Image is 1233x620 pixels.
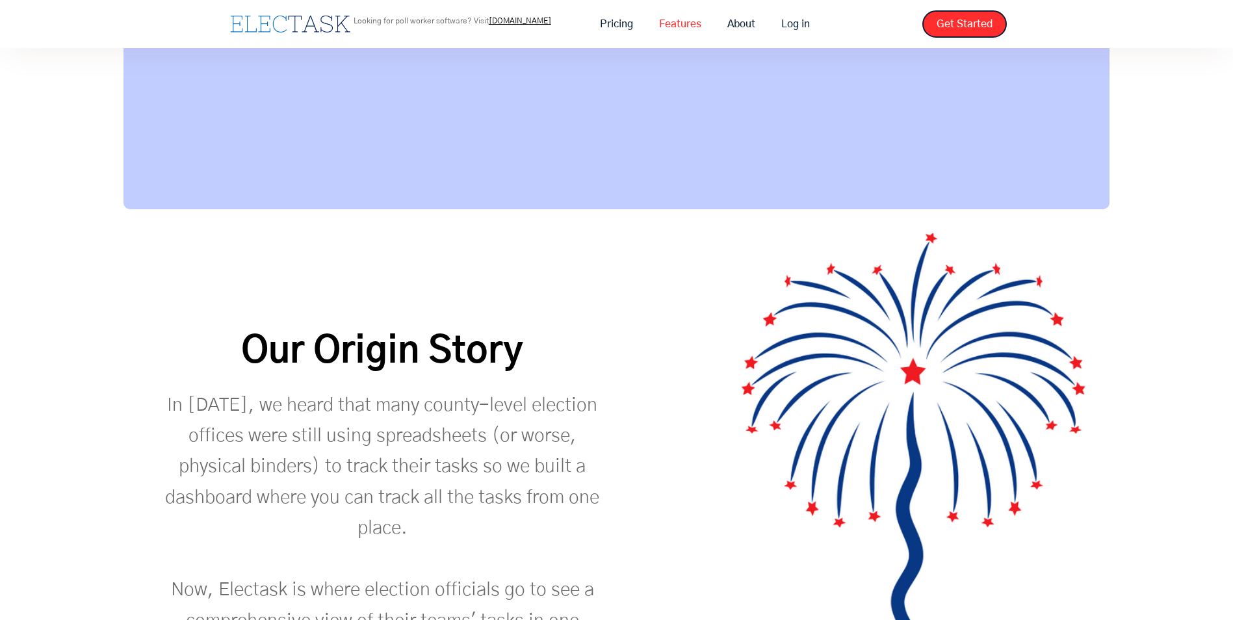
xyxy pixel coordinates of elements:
[922,10,1007,38] a: Get Started
[227,12,354,36] a: home
[489,17,551,25] a: [DOMAIN_NAME]
[161,328,604,377] h2: Our Origin Story
[354,17,551,25] p: Looking for poll worker software? Visit
[587,10,646,38] a: Pricing
[646,10,714,38] a: Features
[714,10,768,38] a: About
[768,10,823,38] a: Log in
